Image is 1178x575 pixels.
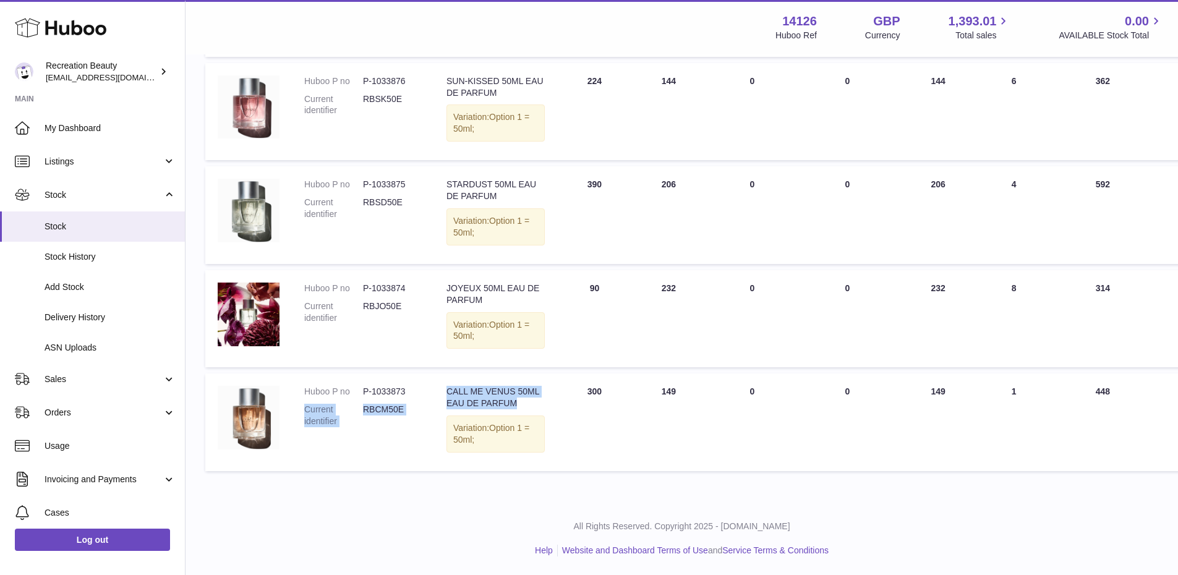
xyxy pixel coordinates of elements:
td: 144 [896,63,980,161]
td: 90 [557,270,631,368]
span: Option 1 = 50ml; [453,320,529,341]
td: 224 [557,63,631,161]
td: 8 [980,270,1048,368]
strong: 14126 [782,13,817,30]
div: CALL ME VENUS 50ML EAU DE PARFUM [446,386,545,409]
td: 1 [980,373,1048,471]
span: Option 1 = 50ml; [453,112,529,134]
span: ASN Uploads [45,342,176,354]
div: Variation: [446,312,545,349]
span: Orders [45,407,163,419]
img: internalAdmin-14126@internal.huboo.com [15,62,33,81]
img: product image [218,283,280,346]
td: 6 [980,63,1048,161]
span: 0.00 [1125,13,1149,30]
span: 0 [845,76,850,86]
dd: P-1033873 [363,386,422,398]
span: Add Stock [45,281,176,293]
a: Service Terms & Conditions [722,545,829,555]
span: Stock History [45,251,176,263]
dt: Current identifier [304,300,363,324]
a: Log out [15,529,170,551]
span: 1,393.01 [949,13,997,30]
div: Recreation Beauty [46,60,157,83]
dt: Current identifier [304,197,363,220]
span: Delivery History [45,312,176,323]
div: SUN-KISSED 50ML EAU DE PARFUM [446,75,545,99]
td: 0 [706,373,798,471]
span: Option 1 = 50ml; [453,423,529,445]
td: 4 [980,166,1048,264]
dd: RBSK50E [363,93,422,117]
a: 1,393.01 Total sales [949,13,1011,41]
span: Option 1 = 50ml; [453,216,529,237]
td: 144 [631,63,706,161]
img: product image [218,386,280,449]
td: 448 [1048,373,1158,471]
td: 149 [896,373,980,471]
div: Variation: [446,104,545,142]
a: 0.00 AVAILABLE Stock Total [1059,13,1163,41]
div: Variation: [446,415,545,453]
span: Total sales [955,30,1010,41]
strong: GBP [873,13,900,30]
span: Cases [45,507,176,519]
td: 314 [1048,270,1158,368]
dt: Huboo P no [304,75,363,87]
td: 0 [706,63,798,161]
span: Sales [45,373,163,385]
img: product image [218,75,280,139]
td: 0 [706,166,798,264]
td: 362 [1048,63,1158,161]
div: Huboo Ref [775,30,817,41]
li: and [558,545,829,556]
td: 592 [1048,166,1158,264]
span: Usage [45,440,176,452]
span: 0 [845,386,850,396]
td: 300 [557,373,631,471]
span: My Dashboard [45,122,176,134]
td: 232 [896,270,980,368]
span: 0 [845,283,850,293]
dt: Current identifier [304,93,363,117]
td: 0 [706,270,798,368]
div: STARDUST 50ML EAU DE PARFUM [446,179,545,202]
span: Listings [45,156,163,168]
dt: Huboo P no [304,386,363,398]
dd: P-1033876 [363,75,422,87]
dd: RBJO50E [363,300,422,324]
dd: RBCM50E [363,404,422,427]
td: 206 [896,166,980,264]
div: Currency [865,30,900,41]
dt: Huboo P no [304,283,363,294]
div: Variation: [446,208,545,245]
a: Website and Dashboard Terms of Use [562,545,708,555]
span: AVAILABLE Stock Total [1059,30,1163,41]
td: 232 [631,270,706,368]
dt: Huboo P no [304,179,363,190]
td: 206 [631,166,706,264]
span: 0 [845,179,850,189]
td: 390 [557,166,631,264]
dd: P-1033875 [363,179,422,190]
img: product image [218,179,280,242]
td: 149 [631,373,706,471]
span: Stock [45,221,176,232]
dt: Current identifier [304,404,363,427]
dd: RBSD50E [363,197,422,220]
p: All Rights Reserved. Copyright 2025 - [DOMAIN_NAME] [195,521,1168,532]
div: JOYEUX 50ML EAU DE PARFUM [446,283,545,306]
a: Help [535,545,553,555]
dd: P-1033874 [363,283,422,294]
span: Stock [45,189,163,201]
span: Invoicing and Payments [45,474,163,485]
span: [EMAIL_ADDRESS][DOMAIN_NAME] [46,72,182,82]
